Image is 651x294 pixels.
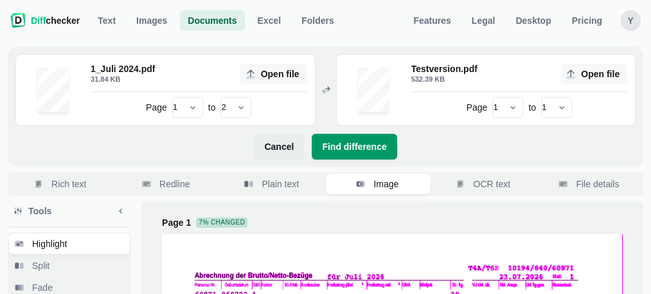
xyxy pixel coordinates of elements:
div: 1_Juli 2024.pdf [91,62,235,75]
span: Images [134,14,170,27]
button: Minimize sidebar [111,201,131,221]
span: Legal [469,14,498,27]
button: y [620,10,641,31]
span: to [528,101,536,114]
span: checker [31,14,80,27]
a: Legal [464,10,503,31]
span: Diff [31,15,46,26]
button: Cancel [254,134,304,160]
span: Desktop [513,14,553,27]
label: left document upload [240,64,307,84]
button: File details [538,174,643,194]
span: Pricing [569,14,605,27]
span: Find difference [319,140,389,153]
button: OCR text [432,174,537,194]
a: Excel [250,10,289,31]
span: Rich text [49,178,89,190]
button: Redline [115,174,220,194]
div: 7% changed [196,217,247,228]
button: Split [9,255,130,276]
div: 31.84 KB [91,73,235,86]
span: Fade [30,281,55,294]
button: Highlight [9,234,130,254]
a: Diffchecker [10,10,80,31]
button: Plain text [220,174,325,194]
span: Page [467,101,488,114]
span: to [208,101,216,114]
button: Folders [294,10,342,31]
span: Tools [26,205,54,217]
label: right document upload [560,64,627,84]
span: Page [146,101,167,114]
span: Folders [299,14,337,27]
a: Pricing [564,10,610,31]
a: Text [90,10,123,31]
span: Image [371,178,401,190]
span: Redline [157,178,192,190]
span: Plain text [259,178,301,190]
span: OCR text [470,178,513,190]
button: Swap diffs [318,82,334,98]
span: Highlight [30,237,69,250]
button: Image [326,174,431,194]
span: Text [95,14,118,27]
a: Desktop [508,10,558,31]
span: File details [573,178,621,190]
a: Documents [180,10,244,31]
span: Cancel [262,140,296,153]
div: 532.39 KB [411,73,556,86]
span: Page 1 [162,216,191,229]
button: Find difference [312,134,397,160]
img: Diffchecker logo [10,13,26,28]
a: Features [406,10,458,31]
span: Open file [258,68,302,80]
span: Documents [185,14,239,27]
span: Open file [578,68,622,80]
button: Rich text [9,174,114,194]
span: Features [411,14,453,27]
a: Images [129,10,175,31]
span: Excel [255,14,284,27]
div: Testversion.pdf [411,62,556,75]
span: Split [30,259,52,272]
